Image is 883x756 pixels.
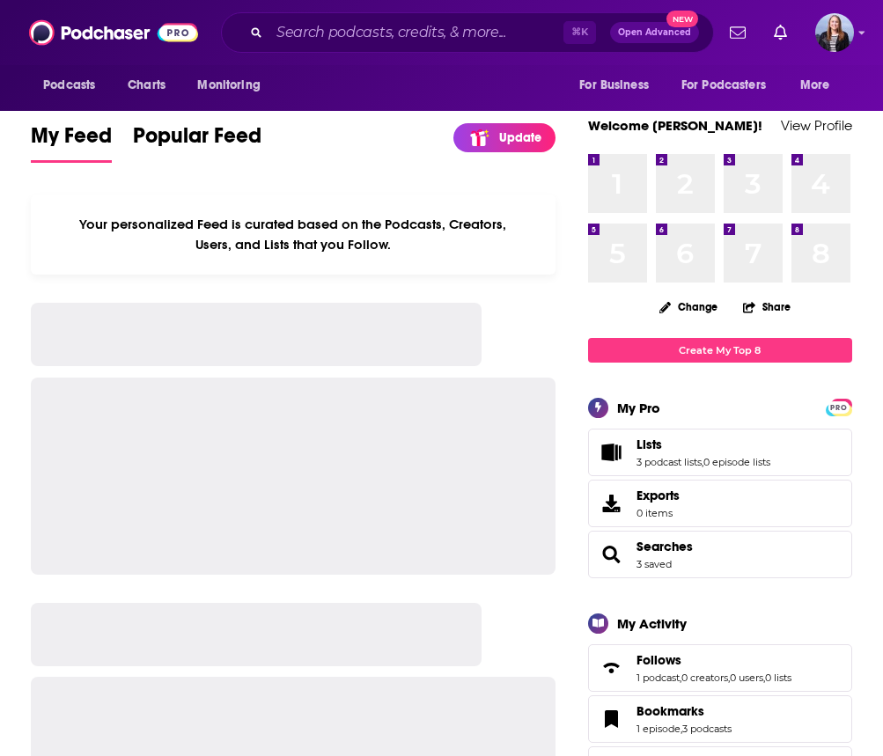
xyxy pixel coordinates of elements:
[815,13,854,52] span: Logged in as annarice
[636,652,791,668] a: Follows
[133,122,261,163] a: Popular Feed
[682,723,732,735] a: 3 podcasts
[636,437,770,452] a: Lists
[765,672,791,684] a: 0 lists
[594,440,629,465] a: Lists
[594,491,629,516] span: Exports
[133,122,261,159] span: Popular Feed
[116,69,176,102] a: Charts
[617,400,660,416] div: My Pro
[763,672,765,684] span: ,
[588,117,762,134] a: Welcome [PERSON_NAME]!
[636,488,680,503] span: Exports
[636,703,704,719] span: Bookmarks
[269,18,563,47] input: Search podcasts, credits, & more...
[681,73,766,98] span: For Podcasters
[221,12,714,53] div: Search podcasts, credits, & more...
[588,480,852,527] a: Exports
[703,456,770,468] a: 0 episode lists
[31,122,112,163] a: My Feed
[588,695,852,743] span: Bookmarks
[649,296,728,318] button: Change
[681,723,682,735] span: ,
[702,456,703,468] span: ,
[594,542,629,567] a: Searches
[666,11,698,27] span: New
[588,531,852,578] span: Searches
[800,73,830,98] span: More
[636,672,680,684] a: 1 podcast
[636,437,662,452] span: Lists
[636,539,693,554] a: Searches
[815,13,854,52] img: User Profile
[767,18,794,48] a: Show notifications dropdown
[588,338,852,362] a: Create My Top 8
[29,16,198,49] img: Podchaser - Follow, Share and Rate Podcasts
[781,117,852,134] a: View Profile
[588,429,852,476] span: Lists
[636,703,732,719] a: Bookmarks
[636,652,681,668] span: Follows
[453,123,556,152] a: Update
[31,69,118,102] button: open menu
[742,290,791,324] button: Share
[723,18,753,48] a: Show notifications dropdown
[499,130,541,145] p: Update
[579,73,649,98] span: For Business
[588,644,852,692] span: Follows
[828,400,850,413] a: PRO
[680,672,681,684] span: ,
[617,615,687,632] div: My Activity
[594,707,629,731] a: Bookmarks
[636,507,680,519] span: 0 items
[43,73,95,98] span: Podcasts
[197,73,260,98] span: Monitoring
[594,656,629,680] a: Follows
[681,672,728,684] a: 0 creators
[828,401,850,415] span: PRO
[185,69,283,102] button: open menu
[31,195,555,275] div: Your personalized Feed is curated based on the Podcasts, Creators, Users, and Lists that you Follow.
[670,69,791,102] button: open menu
[128,73,166,98] span: Charts
[728,672,730,684] span: ,
[567,69,671,102] button: open menu
[31,122,112,159] span: My Feed
[815,13,854,52] button: Show profile menu
[636,558,672,570] a: 3 saved
[788,69,852,102] button: open menu
[618,28,691,37] span: Open Advanced
[730,672,763,684] a: 0 users
[636,723,681,735] a: 1 episode
[610,22,699,43] button: Open AdvancedNew
[636,456,702,468] a: 3 podcast lists
[563,21,596,44] span: ⌘ K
